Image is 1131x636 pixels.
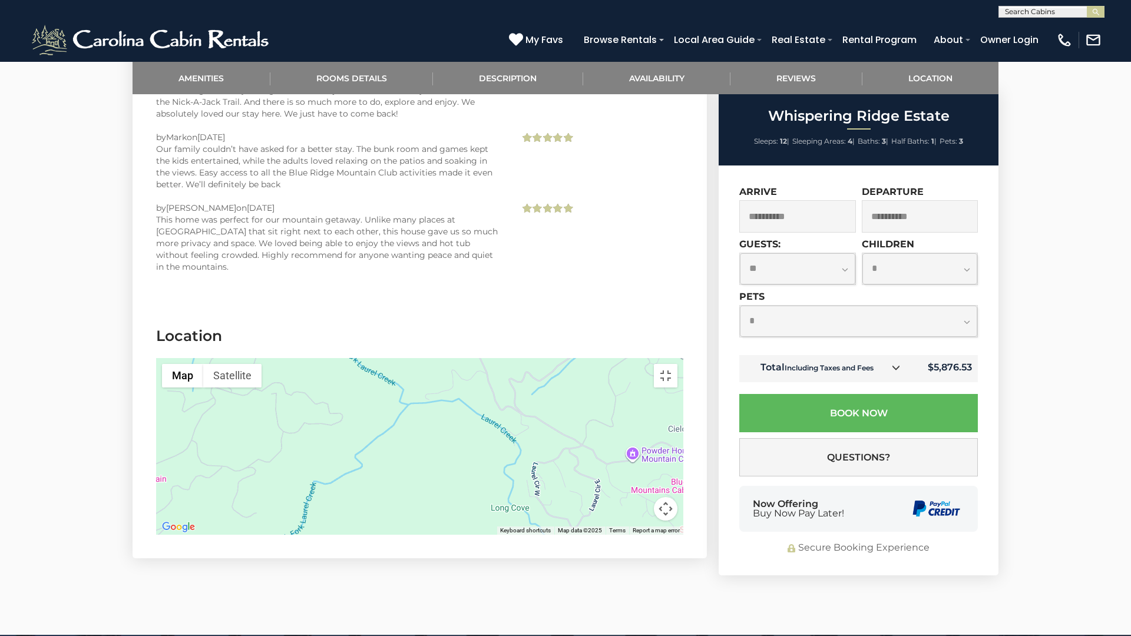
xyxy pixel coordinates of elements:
[166,132,187,143] span: Mark
[509,32,566,48] a: My Favs
[730,62,862,94] a: Reviews
[739,439,978,477] button: Questions?
[525,32,563,47] span: My Favs
[578,29,663,50] a: Browse Rentals
[156,326,683,346] h3: Location
[166,203,236,213] span: [PERSON_NAME]
[766,29,831,50] a: Real Estate
[133,62,270,94] a: Amenities
[1085,32,1102,48] img: mail-regular-white.png
[792,137,846,146] span: Sleeping Areas:
[974,29,1044,50] a: Owner Login
[739,239,781,250] label: Guests:
[836,29,922,50] a: Rental Program
[654,364,677,387] button: Toggle fullscreen view
[739,291,765,303] label: Pets
[858,134,888,150] li: |
[862,239,914,250] label: Children
[159,519,198,535] a: Open this area in Google Maps (opens a new window)
[848,137,852,146] strong: 4
[754,134,789,150] li: |
[739,187,777,198] label: Arrive
[609,527,626,534] a: Terms (opens in new tab)
[739,356,910,383] td: Total
[753,509,844,518] span: Buy Now Pay Later!
[910,356,978,383] td: $5,876.53
[785,364,874,373] small: Including Taxes and Fees
[29,22,274,58] img: White-1-2.png
[162,364,203,387] button: Show street map
[583,62,731,94] a: Availability
[1056,32,1073,48] img: phone-regular-white.png
[891,134,937,150] li: |
[753,499,844,518] div: Now Offering
[792,134,855,150] li: |
[156,214,502,273] div: This home was perfect for our mountain getaway. Unlike many places at [GEOGRAPHIC_DATA] that sit ...
[433,62,583,94] a: Description
[558,527,602,534] span: Map data ©2025
[940,137,957,146] span: Pets:
[891,137,930,146] span: Half Baths:
[959,137,963,146] strong: 3
[159,519,198,535] img: Google
[633,527,680,534] a: Report a map error
[882,137,886,146] strong: 3
[780,137,787,146] strong: 12
[722,108,996,124] h2: Whispering Ridge Estate
[928,29,969,50] a: About
[862,187,924,198] label: Departure
[156,131,502,143] div: by on
[739,395,978,433] button: Book Now
[668,29,760,50] a: Local Area Guide
[156,143,502,190] div: Our family couldn’t have asked for a better stay. The bunk room and games kept the kids entertain...
[754,137,778,146] span: Sleeps:
[203,364,262,387] button: Show satellite imagery
[858,137,880,146] span: Baths:
[156,202,502,214] div: by on
[500,526,551,535] button: Keyboard shortcuts
[931,137,934,146] strong: 1
[247,203,275,213] span: [DATE]
[270,62,434,94] a: Rooms Details
[654,497,677,521] button: Map camera controls
[197,132,225,143] span: [DATE]
[739,542,978,555] div: Secure Booking Experience
[862,62,999,94] a: Location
